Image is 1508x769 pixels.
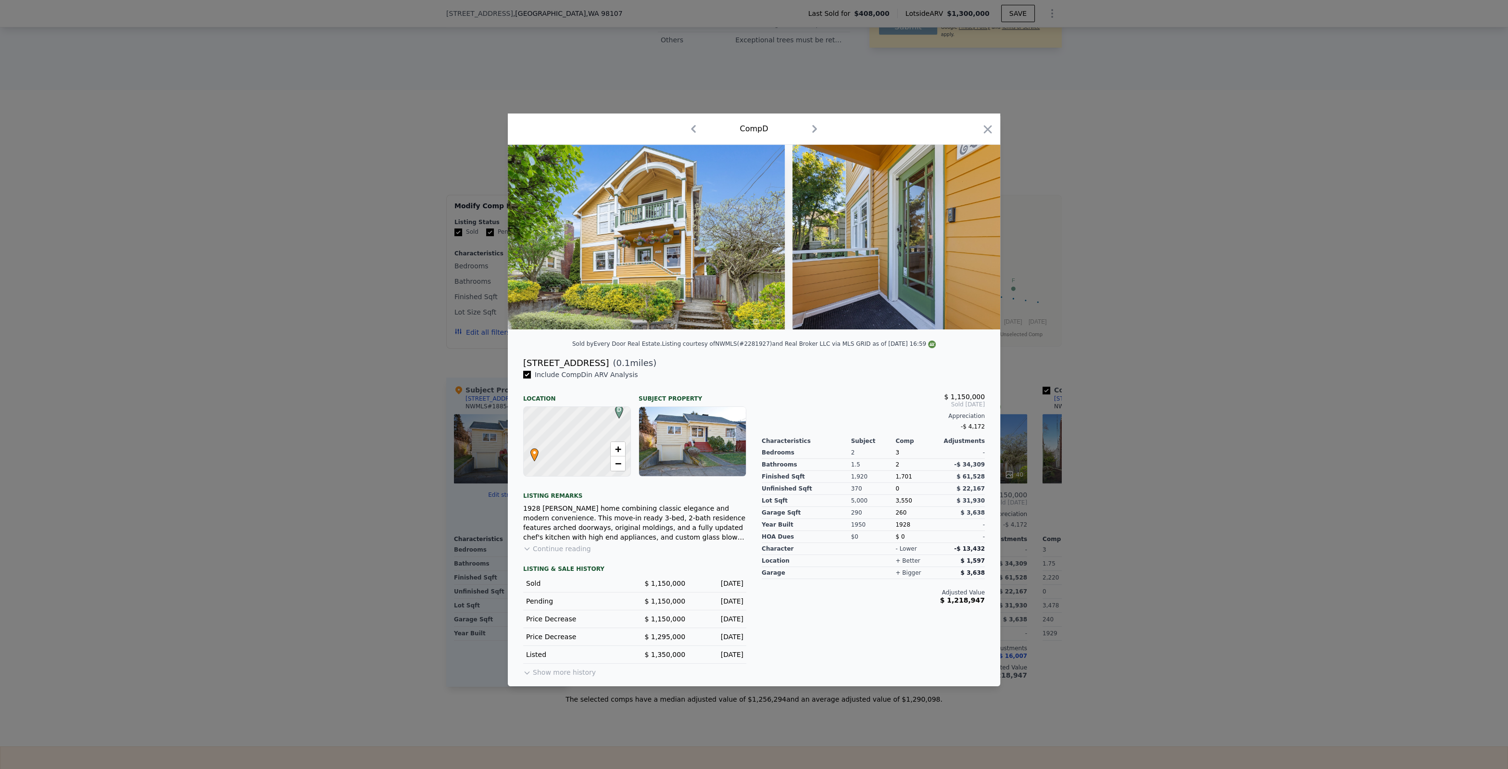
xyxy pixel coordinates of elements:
[613,405,618,411] div: D
[528,445,541,460] span: •
[762,401,985,408] span: Sold [DATE]
[961,423,985,430] span: -$ 4,172
[523,387,631,403] div: Location
[851,437,896,445] div: Subject
[615,457,621,469] span: −
[611,456,625,471] a: Zoom out
[611,442,625,456] a: Zoom in
[895,497,912,504] span: 3,550
[895,449,899,456] span: 3
[895,485,899,492] span: 0
[762,437,851,445] div: Characteristics
[609,356,656,370] span: ( miles)
[528,448,534,454] div: •
[644,633,685,641] span: $ 1,295,000
[961,509,985,516] span: $ 3,638
[526,579,627,588] div: Sold
[762,471,851,483] div: Finished Sqft
[851,483,896,495] div: 370
[954,461,985,468] span: -$ 34,309
[693,579,743,588] div: [DATE]
[940,531,985,543] div: -
[644,651,685,658] span: $ 1,350,000
[851,519,896,531] div: 1950
[523,504,746,542] div: 1928 [PERSON_NAME] home combining classic elegance and modern convenience. This move-in ready 3-b...
[616,358,630,368] span: 0.1
[940,519,985,531] div: -
[762,589,985,596] div: Adjusted Value
[639,387,746,403] div: Subject Property
[572,340,662,347] div: Sold by Every Door Real Estate .
[644,580,685,587] span: $ 1,150,000
[895,509,906,516] span: 260
[895,533,905,540] span: $ 0
[613,405,626,414] span: D
[895,569,921,577] div: + bigger
[956,497,985,504] span: $ 31,930
[762,495,851,507] div: Lot Sqft
[895,437,940,445] div: Comp
[961,569,985,576] span: $ 3,638
[693,596,743,606] div: [DATE]
[523,484,746,500] div: Listing remarks
[851,531,896,543] div: $0
[526,632,627,642] div: Price Decrease
[523,565,746,575] div: LISTING & SALE HISTORY
[526,614,627,624] div: Price Decrease
[792,145,1039,329] img: Property Img
[895,519,940,531] div: 1928
[851,471,896,483] div: 1,920
[762,567,851,579] div: garage
[851,447,896,459] div: 2
[940,596,985,604] span: $ 1,218,947
[956,473,985,480] span: $ 61,528
[615,443,621,455] span: +
[895,473,912,480] span: 1,701
[508,145,785,329] img: Property Img
[940,447,985,459] div: -
[762,531,851,543] div: HOA Dues
[531,371,642,378] span: Include Comp D in ARV Analysis
[523,664,596,677] button: Show more history
[526,650,627,659] div: Listed
[693,632,743,642] div: [DATE]
[961,557,985,564] span: $ 1,597
[523,544,591,554] button: Continue reading
[954,545,985,552] span: -$ 13,432
[526,596,627,606] div: Pending
[762,412,985,420] div: Appreciation
[762,543,851,555] div: character
[762,519,851,531] div: Year Built
[523,356,609,370] div: [STREET_ADDRESS]
[662,340,936,347] div: Listing courtesy of NWMLS (#2281927) and Real Broker LLC via MLS GRID as of [DATE] 16:59
[693,614,743,624] div: [DATE]
[895,557,920,565] div: + better
[928,340,936,348] img: NWMLS Logo
[851,459,896,471] div: 1.5
[762,483,851,495] div: Unfinished Sqft
[644,615,685,623] span: $ 1,150,000
[762,555,851,567] div: location
[762,447,851,459] div: Bedrooms
[895,545,917,553] div: - lower
[944,393,985,401] span: $ 1,150,000
[762,507,851,519] div: Garage Sqft
[956,485,985,492] span: $ 22,167
[762,459,851,471] div: Bathrooms
[644,597,685,605] span: $ 1,150,000
[940,437,985,445] div: Adjustments
[693,650,743,659] div: [DATE]
[740,123,768,135] div: Comp D
[851,507,896,519] div: 290
[851,495,896,507] div: 5,000
[895,459,940,471] div: 2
